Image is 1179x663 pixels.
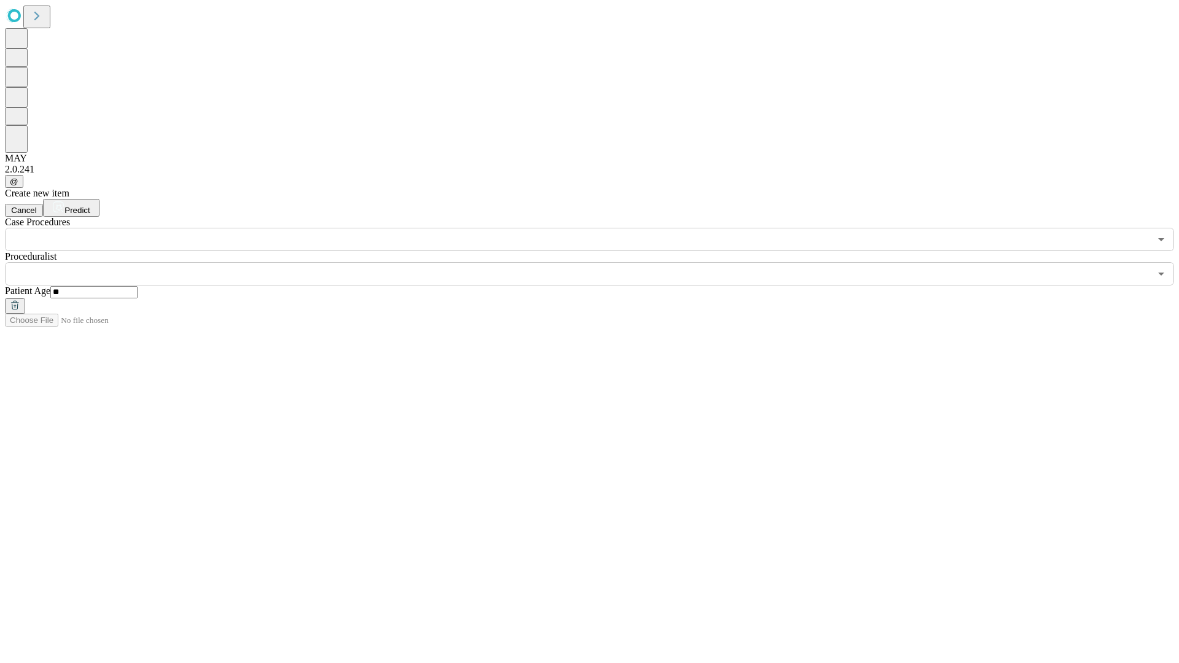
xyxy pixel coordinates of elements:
span: Patient Age [5,285,50,296]
button: Open [1153,265,1170,282]
button: Predict [43,199,99,217]
span: Proceduralist [5,251,56,262]
button: Open [1153,231,1170,248]
span: @ [10,177,18,186]
span: Create new item [5,188,69,198]
div: MAY [5,153,1174,164]
span: Predict [64,206,90,215]
div: 2.0.241 [5,164,1174,175]
button: @ [5,175,23,188]
button: Cancel [5,204,43,217]
span: Cancel [11,206,37,215]
span: Scheduled Procedure [5,217,70,227]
